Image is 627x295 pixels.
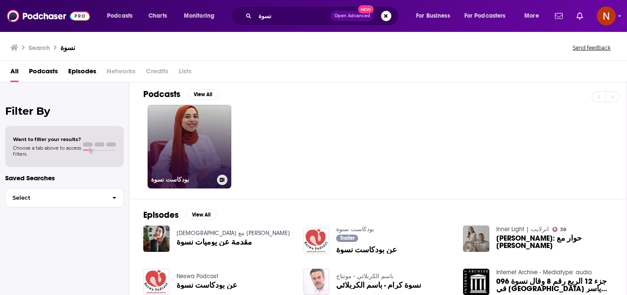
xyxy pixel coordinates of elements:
button: View All [187,89,218,100]
a: 38 [552,227,566,232]
span: Open Advanced [334,14,370,18]
a: عن بودكاست نسوة [176,282,237,289]
a: بودكاست مع ياسمين [176,229,290,237]
img: User Profile [597,6,616,25]
a: بودكاست نسوة [148,105,231,188]
a: مقدمة عن يوميات نسوة [176,239,252,246]
button: open menu [101,9,144,23]
img: 096 جزء 12 الربع رقم 8 وقال نسوة في المدينة ربع تلاوة ياسر سلامة حدر طبيعي [463,269,489,295]
h3: نسوة [60,44,75,52]
a: سيادة نسوة: حوار مع زينب آل رضي [496,235,613,249]
span: Want to filter your results? [13,136,81,142]
a: Show notifications dropdown [551,9,566,23]
a: Show notifications dropdown [573,9,586,23]
button: open menu [459,9,518,23]
span: Credits [146,64,168,82]
button: open menu [410,9,461,23]
span: Monitoring [184,10,214,22]
span: Lists [179,64,192,82]
img: Podchaser - Follow, Share and Rate Podcasts [7,8,90,24]
h2: Podcasts [143,89,180,100]
a: Neswa Podcast [176,273,218,280]
button: Select [5,188,124,207]
span: Logged in as AdelNBM [597,6,616,25]
a: Charts [143,9,172,23]
a: 096 جزء 12 الربع رقم 8 وقال نسوة في المدينة ربع تلاوة ياسر سلامة حدر طبيعي [496,278,613,292]
button: View All [186,210,217,220]
a: Inner Light | انرلايت [496,226,549,233]
a: Episodes [68,64,96,82]
div: Search podcasts, credits, & more... [239,6,407,26]
span: For Business [416,10,450,22]
span: Choose a tab above to access filters. [13,145,81,157]
a: نسوة كرام - باسم الكربلائي [336,282,421,289]
button: Send feedback [570,44,613,51]
span: Trailer [340,235,355,241]
h2: Filter By [5,105,124,117]
span: [PERSON_NAME]: حوار مع [PERSON_NAME] [496,235,613,249]
span: More [524,10,539,22]
input: Search podcasts, credits, & more... [255,9,331,23]
span: New [358,5,374,13]
a: PodcastsView All [143,89,218,100]
a: Internet Archive - Mediatype: audio [496,269,592,276]
button: Show profile menu [597,6,616,25]
span: Networks [107,64,135,82]
h3: بودكاست نسوة [151,176,214,183]
h3: Search [28,44,50,52]
button: open menu [178,9,226,23]
button: open menu [518,9,550,23]
p: Saved Searches [5,174,124,182]
img: نسوة كرام - باسم الكربلائي [303,269,330,295]
span: Podcasts [107,10,132,22]
a: All [10,64,19,82]
button: Open AdvancedNew [331,11,374,21]
a: بودكاست نسوة [336,226,374,233]
img: سيادة نسوة: حوار مع زينب آل رضي [463,226,489,252]
span: 096 جزء 12 الربع رقم 8 وقال نسوة في [GEOGRAPHIC_DATA] ياسر سلامة حدر طبيعي [496,278,613,292]
a: EpisodesView All [143,210,217,220]
a: باسم الكربلائي - مونتاج [336,273,394,280]
span: Charts [148,10,167,22]
h2: Episodes [143,210,179,220]
span: 38 [560,228,566,232]
span: For Podcasters [464,10,506,22]
span: Select [6,195,105,201]
a: Podcasts [29,64,58,82]
img: عن بودكاست نسوة [143,269,170,295]
img: عن بودكاست نسوة [303,228,330,254]
a: عن بودكاست نسوة [336,246,397,254]
img: مقدمة عن يوميات نسوة [143,226,170,252]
